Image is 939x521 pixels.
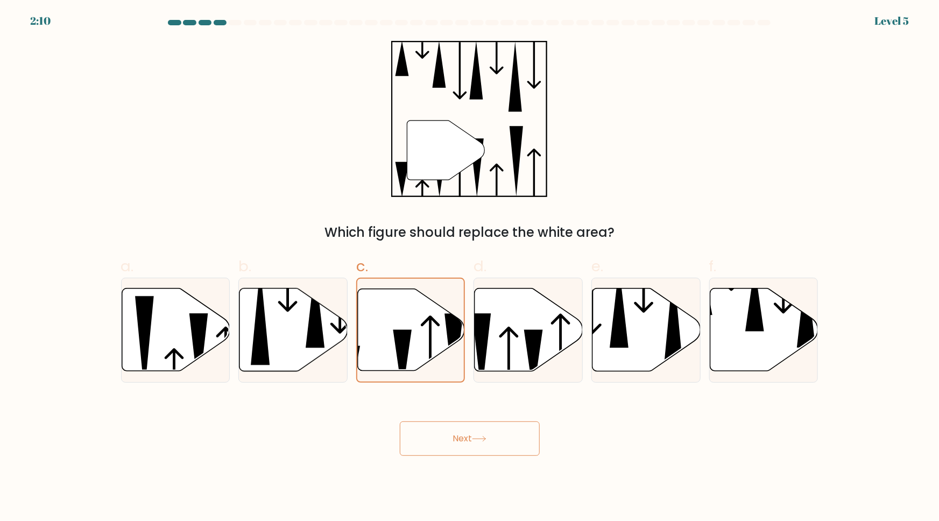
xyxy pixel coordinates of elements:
button: Next [400,421,540,456]
span: f. [709,256,717,277]
span: e. [591,256,603,277]
div: Level 5 [874,13,909,29]
span: c. [356,256,368,277]
g: " [407,121,485,180]
span: a. [121,256,134,277]
div: Which figure should replace the white area? [128,223,812,242]
div: 2:10 [30,13,51,29]
span: d. [474,256,486,277]
span: b. [238,256,251,277]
